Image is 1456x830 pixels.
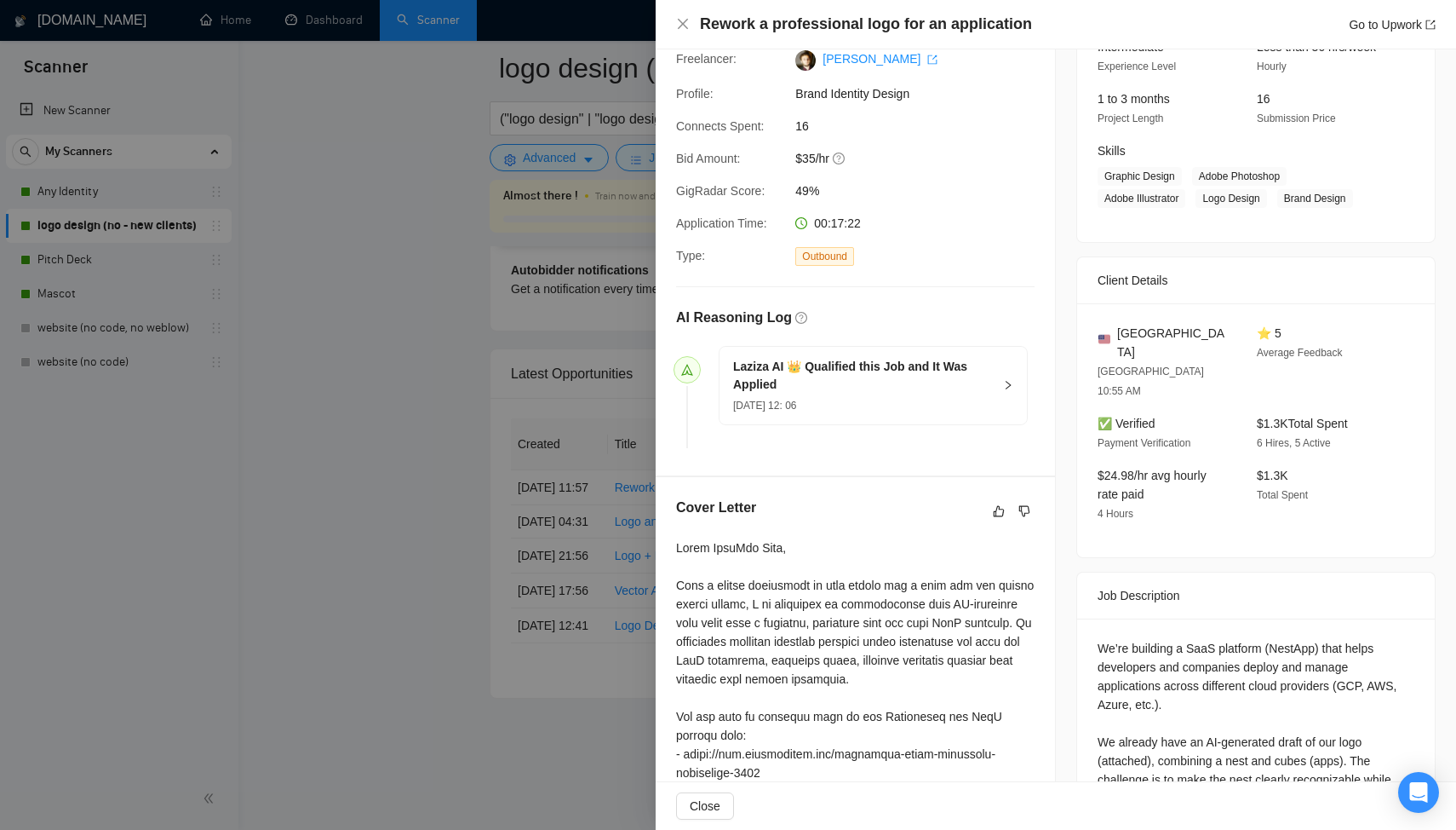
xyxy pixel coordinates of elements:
span: Connects Spent: [676,119,765,133]
span: Outbound [795,247,854,266]
span: Bid Amount: [676,152,741,165]
span: export [927,55,937,65]
img: 🇺🇸 [1098,333,1110,345]
span: export [1425,20,1436,30]
div: Job Description [1098,573,1414,619]
a: Go to Upworkexport [1349,18,1436,32]
button: Close [676,793,734,820]
button: dislike [1014,501,1035,522]
span: Close [690,797,720,816]
span: Hourly [1257,61,1287,72]
span: [GEOGRAPHIC_DATA] [1117,324,1230,361]
span: Brand Identity Design [795,84,1051,103]
span: 16 [795,117,1051,135]
span: Brand Design [1277,189,1353,208]
span: 1 to 3 months [1098,92,1170,106]
button: like [989,501,1009,522]
span: send [681,364,693,376]
span: Project Length [1098,112,1163,124]
span: Graphic Design [1098,167,1182,186]
span: 4 Hours [1098,508,1133,520]
span: Experience Level [1098,61,1176,72]
span: 49% [795,182,1051,200]
span: [DATE] 12: 06 [733,400,796,412]
span: $1.3K [1257,469,1288,482]
h5: Cover Letter [676,498,756,518]
img: c1gBwmsl0wiQyvu_M8uhSGLuz-ytkCc3oMeAKoj00p9YS1iN2H4iZ03QCpDM1hYsmJ [795,50,816,71]
span: GigRadar Score: [676,184,765,198]
button: Close [676,17,690,32]
span: $24.98/hr avg hourly rate paid [1098,469,1207,501]
a: [PERSON_NAME] export [823,52,937,66]
span: Logo Design [1195,189,1266,208]
span: ✅ Verified [1098,417,1155,430]
h5: Laziza AI 👑 Qualified this Job and It Was Applied [733,358,993,394]
span: Freelancer: [676,52,737,66]
span: Skills [1098,144,1126,158]
span: clock-circle [795,217,807,229]
span: Submission Price [1257,112,1336,124]
span: Adobe Illustrator [1098,189,1185,208]
span: Adobe Photoshop [1192,167,1287,186]
span: like [993,504,1005,518]
span: right [1003,380,1013,390]
span: Total Spent [1257,489,1308,501]
h4: Rework a professional logo for an application [700,14,1032,35]
span: $35/hr [795,149,1051,168]
span: Application Time: [676,216,767,230]
span: dislike [1018,504,1030,518]
div: Client Details [1098,257,1414,303]
span: Profile: [676,87,714,101]
span: Average Feedback [1257,347,1343,359]
span: [GEOGRAPHIC_DATA] 10:55 AM [1098,366,1204,397]
span: ⭐ 5 [1257,326,1281,340]
span: question-circle [833,152,846,165]
h5: AI Reasoning Log [676,308,792,328]
span: $1.3K Total Spent [1257,417,1348,430]
span: Payment Verification [1098,437,1190,449]
div: Open Intercom Messenger [1398,772,1439,813]
span: question-circle [795,312,807,324]
span: close [676,17,690,31]
span: 00:17:22 [814,216,861,230]
span: 16 [1257,92,1270,106]
span: Type: [676,249,705,262]
span: 6 Hires, 5 Active [1257,437,1331,449]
